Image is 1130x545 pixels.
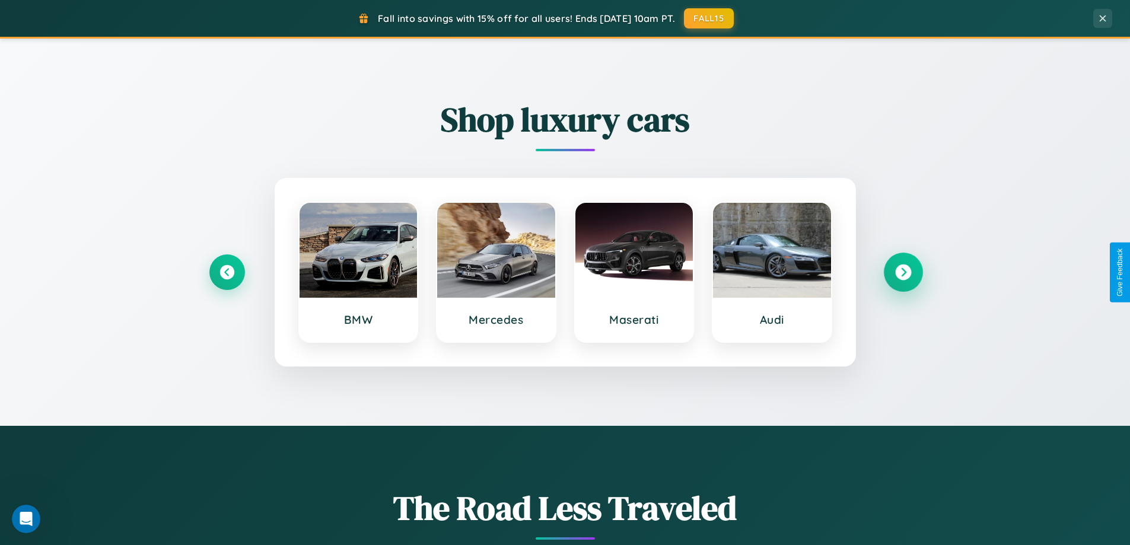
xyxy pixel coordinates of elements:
[209,97,921,142] h2: Shop luxury cars
[449,313,543,327] h3: Mercedes
[209,485,921,531] h1: The Road Less Traveled
[684,8,734,28] button: FALL15
[311,313,406,327] h3: BMW
[725,313,819,327] h3: Audi
[12,505,40,533] iframe: Intercom live chat
[378,12,675,24] span: Fall into savings with 15% off for all users! Ends [DATE] 10am PT.
[587,313,682,327] h3: Maserati
[1116,248,1124,297] div: Give Feedback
